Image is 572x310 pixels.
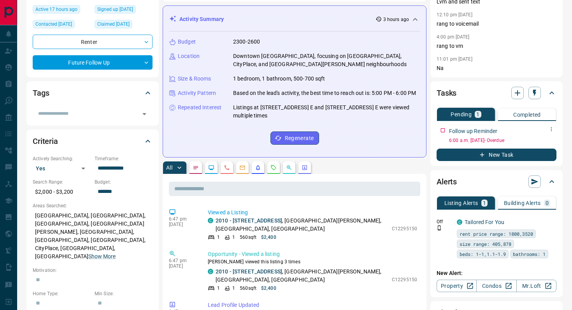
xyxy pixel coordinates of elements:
[233,75,325,83] p: 1 bedroom, 1 bathroom, 500-700 sqft
[270,131,319,145] button: Regenerate
[208,218,213,223] div: condos.ca
[178,52,200,60] p: Location
[33,87,49,99] h2: Tags
[193,165,199,171] svg: Notes
[95,20,153,31] div: Wed Jun 04 2025
[178,103,221,112] p: Repeated Interest
[240,285,256,292] p: 560 sqft
[208,208,417,217] p: Viewed a Listing
[437,225,442,231] svg: Push Notification Only
[437,149,556,161] button: New Task
[97,5,133,13] span: Signed up [DATE]
[449,137,556,144] p: 6:00 a.m. [DATE] - Overdue
[239,165,246,171] svg: Emails
[169,258,196,263] p: 6:47 pm
[392,225,417,232] p: C12295150
[33,20,91,31] div: Fri Aug 15 2025
[444,200,478,206] p: Listing Alerts
[88,252,116,261] button: Show More
[169,222,196,227] p: [DATE]
[261,285,276,292] p: $2,400
[437,87,456,99] h2: Tasks
[33,179,91,186] p: Search Range:
[504,200,541,206] p: Building Alerts
[217,285,220,292] p: 1
[449,127,497,135] p: Follow up Reminder
[33,202,153,209] p: Areas Searched:
[476,112,479,117] p: 1
[178,38,196,46] p: Budget
[437,64,556,72] p: Na
[233,103,420,120] p: Listings at [STREET_ADDRESS] E and [STREET_ADDRESS] E were viewed multiple times
[208,301,417,309] p: Lead Profile Updated
[95,5,153,16] div: Wed Jun 04 2025
[216,268,282,275] a: 2010 - [STREET_ADDRESS]
[208,250,417,258] p: Opportunity - Viewed a listing
[437,84,556,102] div: Tasks
[178,89,216,97] p: Activity Pattern
[451,112,472,117] p: Pending
[169,263,196,269] p: [DATE]
[35,5,77,13] span: Active 17 hours ago
[166,165,172,170] p: All
[35,20,72,28] span: Contacted [DATE]
[33,155,91,162] p: Actively Searching:
[437,12,472,18] p: 12:10 pm [DATE]
[437,218,452,225] p: Off
[95,155,153,162] p: Timeframe:
[33,267,153,274] p: Motivation:
[208,269,213,274] div: condos.ca
[513,112,541,117] p: Completed
[33,290,91,297] p: Home Type:
[437,20,556,28] p: rang to voicemail
[437,42,556,50] p: rang to vm
[169,216,196,222] p: 6:47 pm
[208,258,417,265] p: [PERSON_NAME] viewed this listing 3 times
[33,162,91,175] div: Yes
[232,285,235,292] p: 1
[460,250,506,258] span: beds: 1-1,1.1-1.9
[302,165,308,171] svg: Agent Actions
[95,179,153,186] p: Budget:
[437,175,457,188] h2: Alerts
[255,165,261,171] svg: Listing Alerts
[460,240,511,248] span: size range: 405,878
[216,217,282,224] a: 2010 - [STREET_ADDRESS]
[97,20,130,28] span: Claimed [DATE]
[516,280,556,292] a: Mr.Loft
[33,209,153,263] p: [GEOGRAPHIC_DATA], [GEOGRAPHIC_DATA], [GEOGRAPHIC_DATA], [GEOGRAPHIC_DATA][PERSON_NAME], [GEOGRAP...
[216,268,388,284] p: , [GEOGRAPHIC_DATA][PERSON_NAME], [GEOGRAPHIC_DATA], [GEOGRAPHIC_DATA]
[437,56,472,62] p: 11:01 pm [DATE]
[233,38,260,46] p: 2300-2600
[383,16,409,23] p: 3 hours ago
[208,165,214,171] svg: Lead Browsing Activity
[437,269,556,277] p: New Alert:
[216,217,388,233] p: , [GEOGRAPHIC_DATA][PERSON_NAME], [GEOGRAPHIC_DATA], [GEOGRAPHIC_DATA]
[95,290,153,297] p: Min Size:
[33,5,91,16] div: Sun Aug 17 2025
[139,109,150,119] button: Open
[233,52,420,68] p: Downtown [GEOGRAPHIC_DATA], focusing on [GEOGRAPHIC_DATA], CityPlace, and [GEOGRAPHIC_DATA][PERSO...
[33,84,153,102] div: Tags
[224,165,230,171] svg: Calls
[437,34,470,40] p: 4:00 pm [DATE]
[457,219,462,225] div: condos.ca
[476,280,516,292] a: Condos
[33,35,153,49] div: Renter
[437,280,477,292] a: Property
[233,89,416,97] p: Based on the lead's activity, the best time to reach out is: 5:00 PM - 6:00 PM
[270,165,277,171] svg: Requests
[465,219,504,225] a: Tailored For You
[179,15,224,23] p: Activity Summary
[460,230,533,238] span: rent price range: 1800,3520
[33,132,153,151] div: Criteria
[513,250,546,258] span: bathrooms: 1
[33,186,91,198] p: $2,000 - $3,200
[178,75,211,83] p: Size & Rooms
[286,165,292,171] svg: Opportunities
[483,200,486,206] p: 1
[261,234,276,241] p: $2,400
[437,172,556,191] div: Alerts
[546,200,549,206] p: 0
[240,234,256,241] p: 560 sqft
